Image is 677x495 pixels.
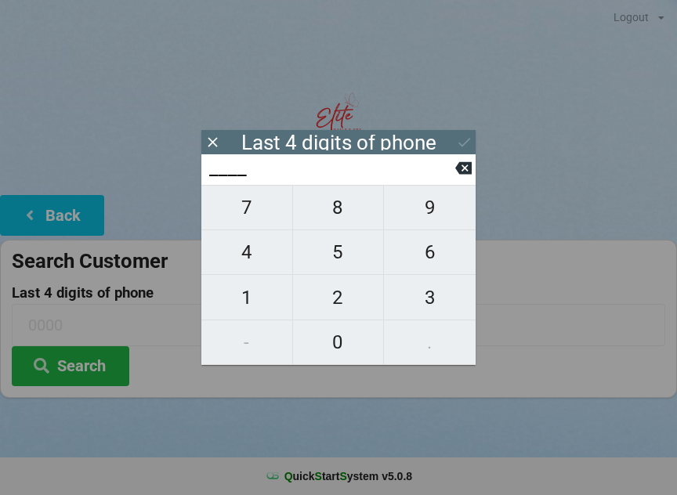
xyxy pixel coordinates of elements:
button: 8 [293,185,385,230]
button: 5 [293,230,385,275]
span: 2 [293,281,384,314]
span: 1 [201,281,292,314]
button: 3 [384,275,476,320]
span: 0 [293,326,384,359]
span: 7 [201,191,292,224]
span: 3 [384,281,476,314]
span: 4 [201,236,292,269]
button: 7 [201,185,293,230]
span: 5 [293,236,384,269]
button: 1 [201,275,293,320]
span: 9 [384,191,476,224]
button: 4 [201,230,293,275]
span: 8 [293,191,384,224]
button: 9 [384,185,476,230]
span: 6 [384,236,476,269]
button: 6 [384,230,476,275]
button: 0 [293,320,385,365]
div: Last 4 digits of phone [241,135,436,150]
button: 2 [293,275,385,320]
